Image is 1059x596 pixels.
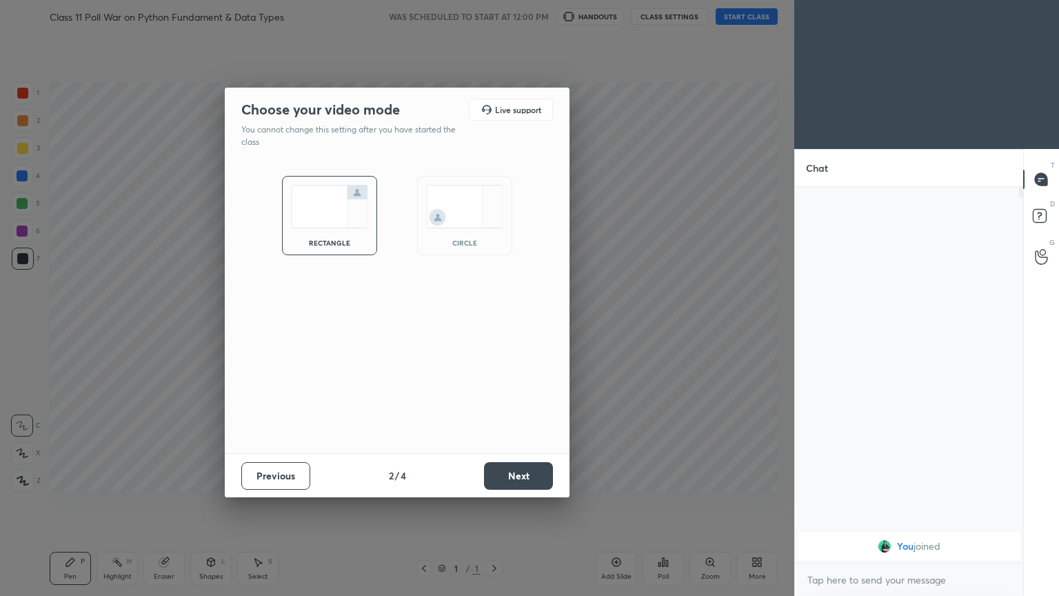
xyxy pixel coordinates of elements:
[302,239,357,246] div: rectangle
[241,123,465,148] p: You cannot change this setting after you have started the class
[1050,199,1055,209] p: D
[795,150,839,186] p: Chat
[395,468,399,483] h4: /
[495,106,541,114] h5: Live support
[426,185,503,228] img: circleScreenIcon.acc0effb.svg
[241,101,400,119] h2: Choose your video mode
[897,541,914,552] span: You
[401,468,406,483] h4: 4
[389,468,394,483] h4: 2
[1049,237,1055,248] p: G
[437,239,492,246] div: circle
[484,462,553,490] button: Next
[914,541,940,552] span: joined
[241,462,310,490] button: Previous
[291,185,368,228] img: normalScreenIcon.ae25ed63.svg
[878,539,891,553] img: 7b2265ad5ca347229539244e8c80ba08.jpg
[795,530,1023,563] div: grid
[1051,160,1055,170] p: T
